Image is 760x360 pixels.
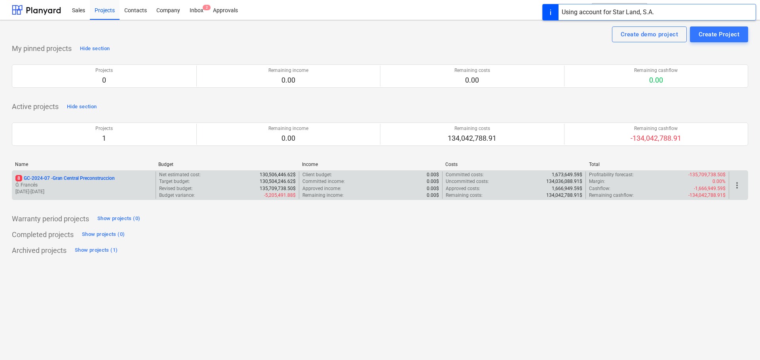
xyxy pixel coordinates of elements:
p: Margin : [589,178,605,185]
p: 0.00 [268,75,308,85]
p: 0.00 [454,75,490,85]
p: Target budget : [159,178,190,185]
p: Ó. Francés [15,182,152,188]
p: Uncommitted costs : [446,178,489,185]
div: Show projects (0) [82,230,125,239]
button: Create Project [690,26,748,42]
p: Committed income : [302,178,345,185]
p: 0.00$ [427,178,439,185]
button: Create demo project [612,26,687,42]
p: Active projects [12,102,59,111]
p: Remaining income [268,67,308,74]
div: Hide section [67,102,97,111]
p: Remaining costs [448,125,496,132]
p: [DATE] - [DATE] [15,188,152,195]
p: 134,036,088.91$ [546,178,582,185]
div: Create Project [699,29,739,40]
p: Remaining cashflow [631,125,681,132]
p: 0.00 [634,75,678,85]
p: Committed costs : [446,172,484,178]
p: 0.00$ [427,172,439,178]
p: Warranty period projects [12,214,89,224]
div: Hide section [80,44,110,53]
p: -135,709,738.50$ [688,172,726,178]
p: Remaining costs [454,67,490,74]
p: -134,042,788.91$ [688,192,726,199]
div: Costs [445,162,582,167]
p: Remaining costs : [446,192,483,199]
p: 0.00% [712,178,726,185]
p: 134,042,788.91 [448,134,496,143]
p: Projects [95,67,113,74]
p: 135,709,738.50$ [260,185,296,192]
div: Name [15,162,152,167]
p: Remaining income : [302,192,344,199]
button: Show projects (0) [80,228,127,241]
p: 134,042,788.91$ [546,192,582,199]
p: 0.00$ [427,185,439,192]
p: Remaining income [268,125,308,132]
p: Remaining cashflow : [589,192,634,199]
p: 130,504,246.62$ [260,178,296,185]
p: Approved income : [302,185,341,192]
p: Approved costs : [446,185,480,192]
p: 1 [95,134,113,143]
div: 8GC-2024-07 -Gran Central PreconstruccionÓ. Francés[DATE]-[DATE] [15,175,152,195]
span: 2 [203,5,211,10]
button: Hide section [78,42,112,55]
p: Projects [95,125,113,132]
p: 1,673,649.59$ [552,172,582,178]
p: -134,042,788.91 [631,134,681,143]
p: 1,666,949.59$ [552,185,582,192]
p: Archived projects [12,246,66,255]
p: Cashflow : [589,185,610,192]
p: -5,205,491.88$ [264,192,296,199]
p: Budget variance : [159,192,195,199]
p: GC-2024-07 - Gran Central Preconstruccion [15,175,115,182]
div: Show projects (1) [75,246,118,255]
iframe: Chat Widget [720,322,760,360]
p: My pinned projects [12,44,72,53]
p: 0.00$ [427,192,439,199]
div: Total [589,162,726,167]
button: Show projects (0) [95,213,142,225]
p: 130,506,446.62$ [260,172,296,178]
p: Client budget : [302,172,332,178]
div: Budget [158,162,295,167]
div: Show projects (0) [97,214,140,223]
p: -1,666,949.59$ [694,185,726,192]
button: Show projects (1) [73,244,120,257]
p: Profitability forecast : [589,172,634,178]
div: Create demo project [621,29,678,40]
span: more_vert [732,181,742,190]
p: Remaining cashflow [634,67,678,74]
div: Using account for Star Land, S.A. [562,8,654,17]
p: Net estimated cost : [159,172,201,178]
span: 8 [15,175,22,181]
div: Income [302,162,439,167]
p: 0.00 [268,134,308,143]
p: Revised budget : [159,185,193,192]
p: 0 [95,75,113,85]
button: Hide section [65,100,99,113]
p: Completed projects [12,230,74,239]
